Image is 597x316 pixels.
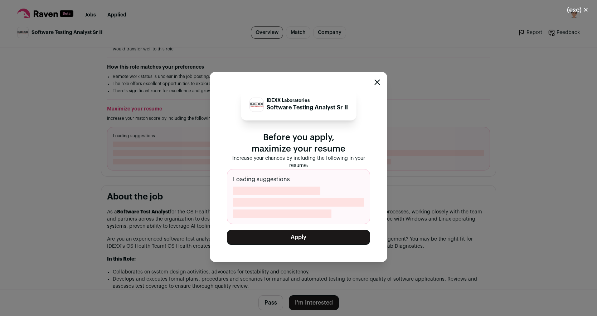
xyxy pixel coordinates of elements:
button: Close modal [374,79,380,85]
button: Apply [227,230,370,245]
p: IDEXX Laboratories [267,98,348,103]
img: c16a3e3922ebb66d4c3ead41a8ef23935df407f62d687781904f401ca435ef09.jpg [250,103,263,107]
p: Before you apply, maximize your resume [227,132,370,155]
p: Software Testing Analyst Sr II [267,103,348,112]
p: Increase your chances by including the following in your resume: [227,155,370,169]
button: Close modal [558,2,597,18]
div: Loading suggestions [227,169,370,224]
